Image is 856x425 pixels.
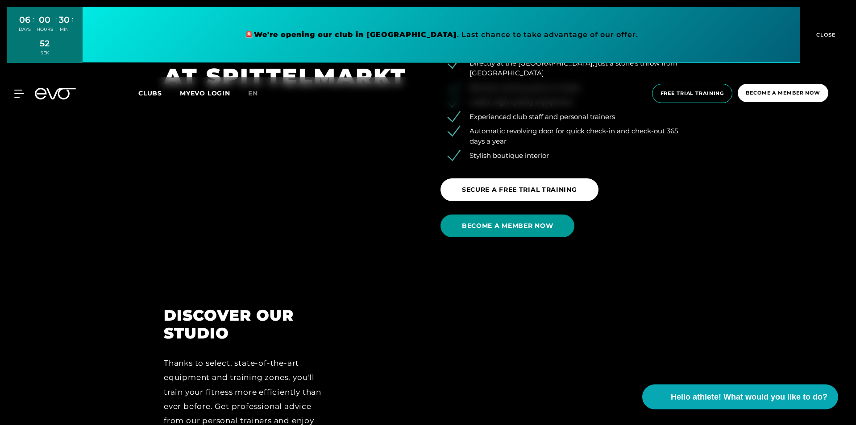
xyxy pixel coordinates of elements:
[55,15,57,23] font: :
[462,186,577,194] font: SECURE A FREE TRIAL TRAINING
[72,15,73,23] font: :
[60,27,69,32] font: MIN
[649,84,735,103] a: Free trial training
[470,127,678,145] font: Automatic revolving door for quick check-in and check-out 365 days a year
[440,208,578,244] a: BECOME A MEMBER NOW
[164,306,294,343] font: DISCOVER OUR STUDIO
[462,222,553,230] font: BECOME A MEMBER NOW
[138,89,162,97] font: Clubs
[59,14,70,25] font: 30
[642,384,838,409] button: Hello athlete! What would you like to do?
[19,27,31,32] font: DAYS
[440,172,602,208] a: SECURE A FREE TRIAL TRAINING
[661,90,724,96] font: Free trial training
[470,112,615,121] font: Experienced club staff and personal trainers
[40,37,50,50] div: 52
[671,392,827,401] font: Hello athlete! What would you like to do?
[19,14,30,25] font: 06
[735,84,831,103] a: Become a member now
[180,89,230,97] a: MYEVO LOGIN
[33,15,34,23] font: :
[41,50,49,55] font: SEK
[746,90,820,96] font: Become a member now
[248,88,269,99] a: en
[37,27,53,32] font: HOURS
[816,32,836,38] font: CLOSE
[39,14,50,25] font: 00
[470,151,549,160] font: Stylish boutique interior
[800,7,849,63] button: CLOSE
[138,89,180,97] a: Clubs
[248,89,258,97] font: en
